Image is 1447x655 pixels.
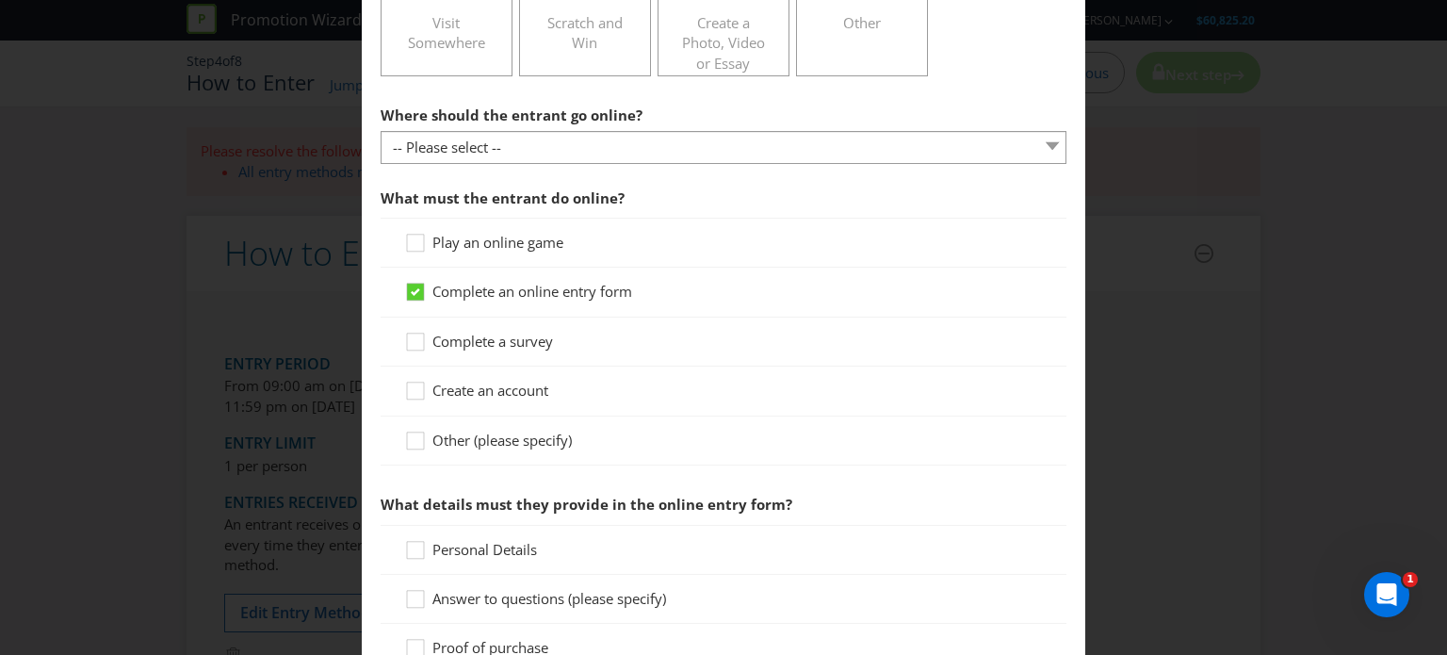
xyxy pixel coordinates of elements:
[381,106,642,124] span: Where should the entrant go online?
[381,495,792,514] span: What details must they provide in the online entry form?
[432,431,572,450] span: Other (please specify)
[408,13,485,52] span: Visit Somewhere
[432,332,553,351] span: Complete a survey
[432,589,666,608] span: Answer to questions (please specify)
[843,13,881,32] span: Other
[432,540,537,559] span: Personal Details
[432,381,548,400] span: Create an account
[432,282,632,301] span: Complete an online entry form
[547,13,623,52] span: Scratch and Win
[432,233,563,252] span: Play an online game
[1403,572,1418,587] span: 1
[381,188,625,207] span: What must the entrant do online?
[1364,572,1409,617] iframe: Intercom live chat
[682,13,765,73] span: Create a Photo, Video or Essay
